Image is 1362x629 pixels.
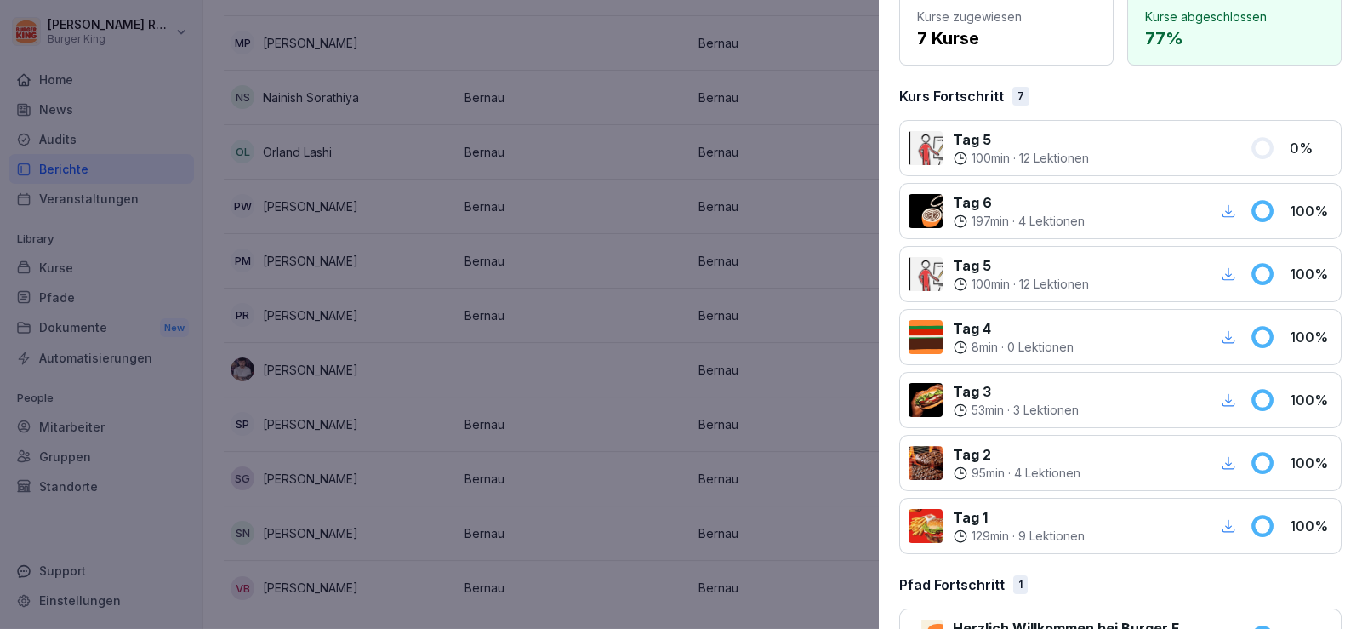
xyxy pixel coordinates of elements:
[1145,8,1324,26] p: Kurse abgeschlossen
[1290,390,1332,410] p: 100 %
[899,575,1005,595] p: Pfad Fortschritt
[1007,339,1074,356] p: 0 Lektionen
[953,444,1080,465] p: Tag 2
[1019,276,1089,293] p: 12 Lektionen
[917,26,1096,51] p: 7 Kurse
[1290,327,1332,347] p: 100 %
[972,465,1005,482] p: 95 min
[972,339,998,356] p: 8 min
[1013,402,1079,419] p: 3 Lektionen
[953,255,1089,276] p: Tag 5
[917,8,1096,26] p: Kurse zugewiesen
[972,276,1010,293] p: 100 min
[1290,516,1332,536] p: 100 %
[1013,575,1028,594] div: 1
[1145,26,1324,51] p: 77 %
[1290,138,1332,158] p: 0 %
[953,528,1085,545] div: ·
[1290,453,1332,473] p: 100 %
[972,213,1009,230] p: 197 min
[1018,213,1085,230] p: 4 Lektionen
[953,339,1074,356] div: ·
[953,381,1079,402] p: Tag 3
[1019,150,1089,167] p: 12 Lektionen
[972,528,1009,545] p: 129 min
[972,150,1010,167] p: 100 min
[953,318,1074,339] p: Tag 4
[953,192,1085,213] p: Tag 6
[953,402,1079,419] div: ·
[1290,201,1332,221] p: 100 %
[1018,528,1085,545] p: 9 Lektionen
[1014,465,1080,482] p: 4 Lektionen
[953,129,1089,150] p: Tag 5
[953,276,1089,293] div: ·
[953,465,1080,482] div: ·
[972,402,1004,419] p: 53 min
[1290,264,1332,284] p: 100 %
[953,213,1085,230] div: ·
[953,150,1089,167] div: ·
[953,507,1085,528] p: Tag 1
[899,86,1004,106] p: Kurs Fortschritt
[1012,87,1029,106] div: 7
